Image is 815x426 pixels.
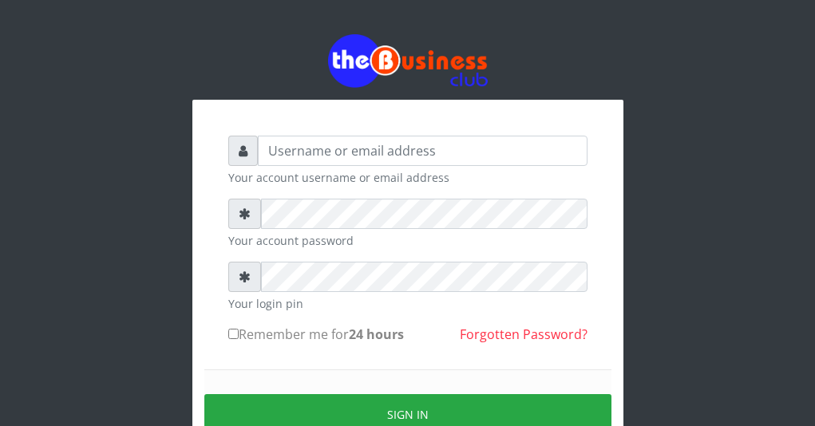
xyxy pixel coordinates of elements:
[460,325,588,343] a: Forgotten Password?
[228,232,588,249] small: Your account password
[349,325,404,343] b: 24 hours
[258,136,588,166] input: Username or email address
[228,295,588,312] small: Your login pin
[228,169,588,186] small: Your account username or email address
[228,329,239,339] input: Remember me for24 hours
[228,325,404,344] label: Remember me for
